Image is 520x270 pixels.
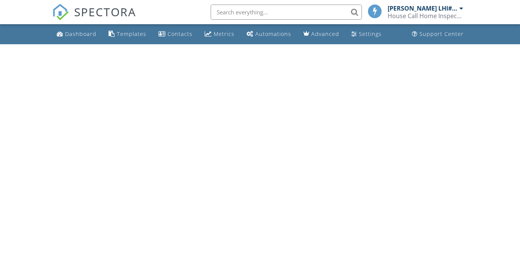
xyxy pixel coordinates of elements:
a: Settings [348,27,385,41]
span: SPECTORA [74,4,136,20]
a: Advanced [300,27,342,41]
a: Metrics [202,27,237,41]
div: Contacts [168,30,192,37]
div: Automations [255,30,291,37]
div: Templates [117,30,146,37]
div: House Call Home Inspection [388,12,463,20]
a: Support Center [409,27,467,41]
div: [PERSON_NAME] LHI#10852 [388,5,458,12]
div: Advanced [311,30,339,37]
input: Search everything... [211,5,362,20]
a: Dashboard [54,27,99,41]
a: Templates [106,27,149,41]
div: Support Center [419,30,464,37]
a: Automations (Basic) [244,27,294,41]
img: The Best Home Inspection Software - Spectora [52,4,69,20]
div: Dashboard [65,30,96,37]
div: Metrics [214,30,234,37]
a: SPECTORA [52,10,136,26]
div: Settings [359,30,382,37]
a: Contacts [155,27,196,41]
